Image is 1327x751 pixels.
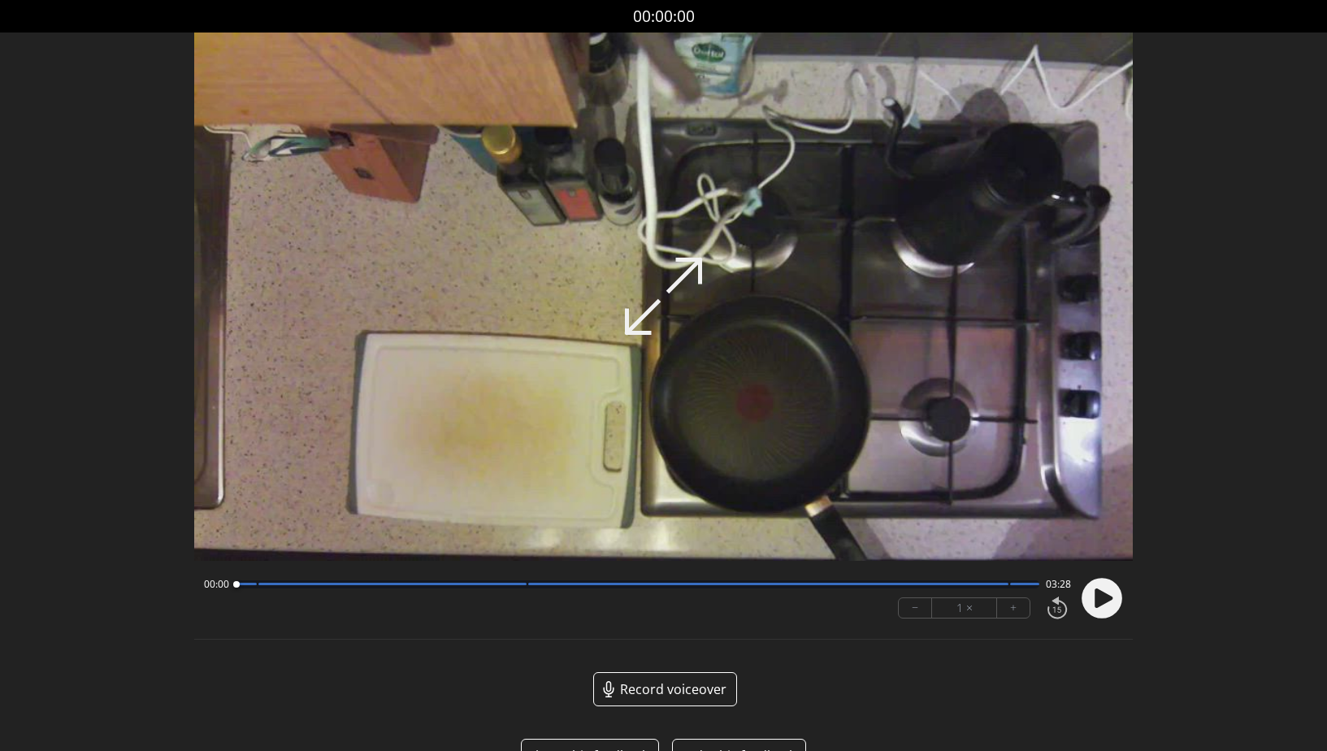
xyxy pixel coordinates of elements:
button: + [997,598,1030,618]
a: Record voiceover [593,672,737,706]
span: 00:00 [204,578,229,591]
a: 00:00:00 [633,5,695,28]
span: 03:28 [1046,578,1071,591]
span: Record voiceover [620,679,726,699]
button: − [899,598,932,618]
div: 1 × [932,598,997,618]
